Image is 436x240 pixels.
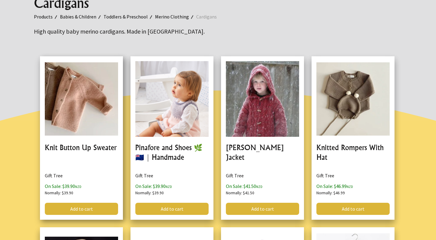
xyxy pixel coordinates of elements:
[34,28,205,35] big: High quality baby merino cardigans. Made in [GEOGRAPHIC_DATA].
[60,13,104,21] a: Babies & Children
[226,203,299,215] a: Add to cart
[34,13,60,21] a: Products
[155,13,196,21] a: Merino Clothing
[316,203,390,215] a: Add to cart
[45,203,118,215] a: Add to cart
[135,203,209,215] a: Add to cart
[104,13,155,21] a: Toddlers & Preschool
[196,13,224,21] a: Cardigans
